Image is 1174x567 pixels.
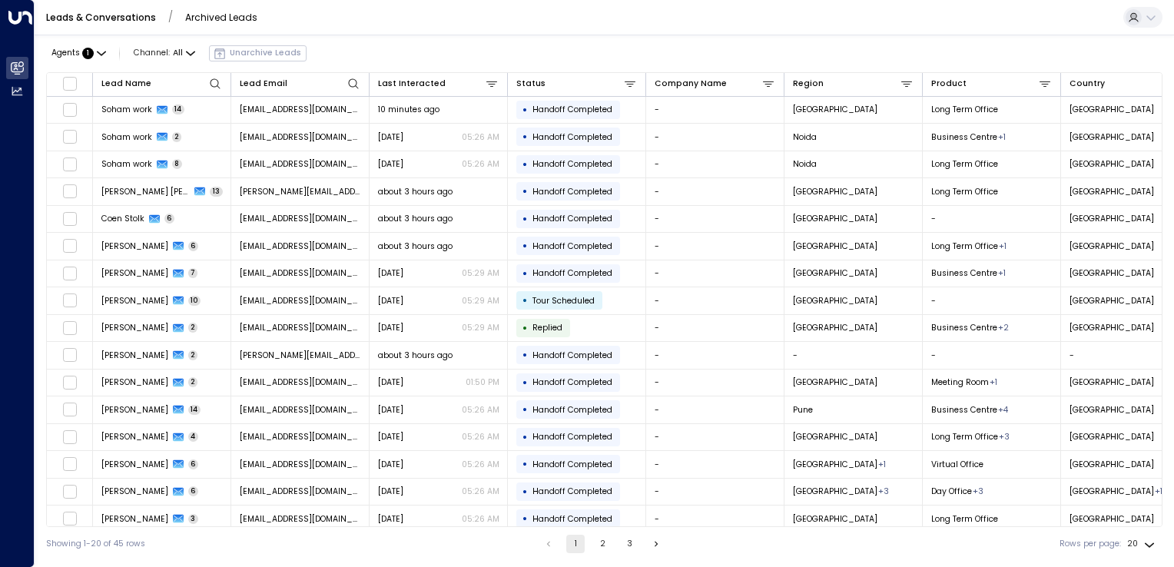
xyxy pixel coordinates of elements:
[1127,535,1158,553] div: 20
[793,158,817,170] span: Noida
[378,213,453,224] span: about 3 hours ago
[655,77,727,91] div: Company Name
[240,513,361,525] span: singh.yuvraj2006@gmail.com
[532,404,612,416] span: Handoff Completed
[646,233,784,260] td: -
[378,513,403,525] span: Yesterday
[532,322,562,333] span: Replied
[188,268,198,278] span: 7
[646,396,784,423] td: -
[620,535,638,553] button: Go to page 3
[532,267,612,279] span: Handoff Completed
[1070,131,1154,143] span: India
[539,535,666,553] nav: pagination navigation
[931,186,998,197] span: Long Term Office
[164,214,175,224] span: 6
[793,376,877,388] span: London
[129,45,200,61] button: Channel:All
[62,76,77,91] span: Toggle select all
[522,400,528,419] div: •
[462,295,499,307] p: 05:29 AM
[793,431,877,443] span: London
[240,295,361,307] span: nicsubram13@gmail.com
[240,186,361,197] span: ruiz.soledad@gmail.com
[1070,486,1154,497] span: United Kingdom
[1070,404,1154,416] span: India
[522,290,528,310] div: •
[168,11,173,25] li: /
[931,513,998,525] span: Long Term Office
[378,350,453,361] span: about 3 hours ago
[793,295,877,307] span: London
[101,131,152,143] span: Soham work
[101,104,152,115] span: Soham work
[646,342,784,369] td: -
[532,513,612,525] span: Handoff Completed
[466,376,499,388] p: 01:50 PM
[646,479,784,506] td: -
[516,77,638,91] div: Status
[101,513,168,525] span: Yuvraj Singh
[129,45,200,61] span: Channel:
[172,159,183,169] span: 8
[532,486,612,497] span: Handoff Completed
[646,124,784,151] td: -
[62,512,77,526] span: Toggle select row
[188,323,198,333] span: 2
[172,132,182,142] span: 2
[532,131,612,143] span: Handoff Completed
[522,236,528,256] div: •
[51,49,80,58] span: Agents
[101,404,168,416] span: Yuvraj Singh
[378,186,453,197] span: about 3 hours ago
[462,513,499,525] p: 05:26 AM
[931,77,1053,91] div: Product
[101,77,151,91] div: Lead Name
[532,186,612,197] span: Handoff Completed
[378,322,403,333] span: Yesterday
[101,295,168,307] span: Nick
[999,240,1007,252] div: Workstation
[931,158,998,170] span: Long Term Office
[240,104,361,115] span: sohamworkss@gmail.com
[793,104,877,115] span: Hong Kong
[210,187,223,197] span: 13
[593,535,612,553] button: Go to page 2
[793,186,877,197] span: Barcelona
[532,104,612,115] span: Handoff Completed
[462,267,499,279] p: 05:29 AM
[188,296,201,306] span: 10
[522,100,528,120] div: •
[62,157,77,171] span: Toggle select row
[566,535,585,553] button: page 1
[931,131,997,143] span: Business Centre
[101,486,168,497] span: Yuvraj Singh
[378,104,439,115] span: 10 minutes ago
[998,267,1006,279] div: Long Term Office
[62,484,77,499] span: Toggle select row
[62,293,77,308] span: Toggle select row
[646,97,784,124] td: -
[240,131,361,143] span: sohamworkss@gmail.com
[378,158,403,170] span: Yesterday
[973,486,983,497] div: Long Term Office,Meeting Room,Workstation
[378,131,403,143] span: Yesterday
[998,404,1008,416] div: Day Office,Long Term Office,Meeting Room,Workstation
[240,267,361,279] span: nicsubram13@gmail.com
[62,239,77,254] span: Toggle select row
[931,431,998,443] span: Long Term Office
[646,370,784,396] td: -
[462,431,499,443] p: 05:26 AM
[1060,538,1121,550] label: Rows per page:
[793,213,877,224] span: Leiden
[1070,240,1154,252] span: United Kingdom
[240,322,361,333] span: nicsubram13@gmail.com
[793,77,914,91] div: Region
[646,151,784,178] td: -
[188,405,201,415] span: 14
[793,77,824,91] div: Region
[101,350,168,361] span: Jenny McDarmid
[1070,104,1154,115] span: Hong Kong
[46,11,156,24] a: Leads & Conversations
[532,376,612,388] span: Handoff Completed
